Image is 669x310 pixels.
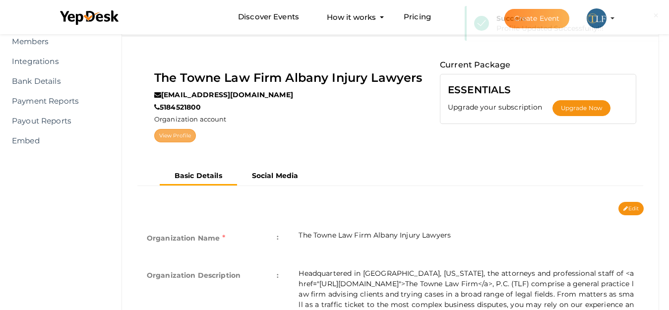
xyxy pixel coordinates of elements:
button: Basic Details [160,168,237,186]
label: [EMAIL_ADDRESS][DOMAIN_NAME] [154,90,293,100]
button: Upgrade Now [552,100,610,116]
a: Discover Events [238,8,299,26]
button: How it works [324,8,379,26]
b: Basic Details [175,171,222,180]
a: Payout Reports [7,111,104,131]
label: The Towne Law Firm Albany Injury Lawyers [154,68,423,87]
button: Edit [618,202,644,215]
div: Success [496,13,656,23]
a: Payment Reports [7,91,104,111]
td: The Towne Law Firm Albany Injury Lawyers [289,220,644,258]
label: Current Package [440,59,510,71]
a: Embed [7,131,104,151]
span: : [277,268,279,282]
label: Organization account [154,115,227,124]
b: Social Media [252,171,299,180]
label: 5184521800 [154,102,201,112]
a: Members [7,32,104,52]
a: Bank Details [7,71,104,91]
label: ESSENTIALS [448,82,511,98]
a: Integrations [7,52,104,71]
button: × [653,10,659,21]
div: Profile Updated Successfully!!! [496,23,656,33]
a: Pricing [404,8,431,26]
span: : [277,230,279,244]
label: Organization Name [147,230,226,246]
button: Social Media [237,168,313,184]
a: View Profile [154,129,196,142]
label: Upgrade your subscription [448,102,552,112]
